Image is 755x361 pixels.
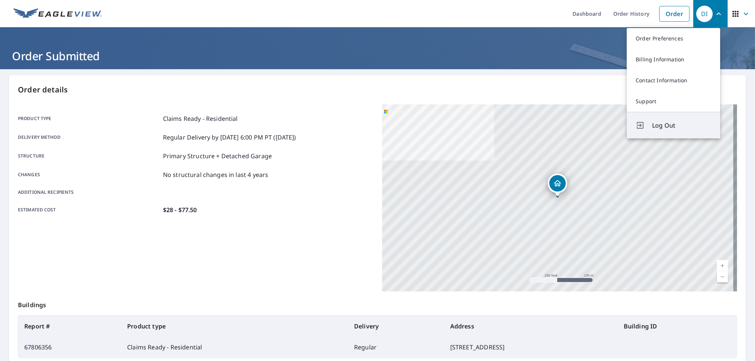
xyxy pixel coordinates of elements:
[627,112,720,138] button: Log Out
[717,260,728,271] a: Current Level 17, Zoom In
[18,170,160,179] p: Changes
[627,28,720,49] a: Order Preferences
[13,8,102,19] img: EV Logo
[18,84,737,95] p: Order details
[717,271,728,282] a: Current Level 17, Zoom Out
[548,174,567,197] div: Dropped pin, building 1, Residential property, 3401 Inverary Ave The Villages, FL 32163
[659,6,690,22] a: Order
[121,316,348,337] th: Product type
[18,316,121,337] th: Report #
[163,170,268,179] p: No structural changes in last 4 years
[348,337,444,358] td: Regular
[627,91,720,112] a: Support
[18,337,121,358] td: 67806356
[163,152,272,160] p: Primary Structure + Detached Garage
[444,337,618,358] td: [STREET_ADDRESS]
[18,152,160,160] p: Structure
[18,133,160,142] p: Delivery method
[18,189,160,196] p: Additional recipients
[163,133,296,142] p: Regular Delivery by [DATE] 6:00 PM PT ([DATE])
[18,114,160,123] p: Product type
[9,48,746,64] h1: Order Submitted
[348,316,444,337] th: Delivery
[163,114,238,123] p: Claims Ready - Residential
[627,70,720,91] a: Contact Information
[18,205,160,214] p: Estimated cost
[18,291,737,315] p: Buildings
[444,316,618,337] th: Address
[696,6,713,22] div: DI
[627,49,720,70] a: Billing Information
[652,121,711,130] span: Log Out
[121,337,348,358] td: Claims Ready - Residential
[163,205,197,214] p: $28 - $77.50
[618,316,737,337] th: Building ID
